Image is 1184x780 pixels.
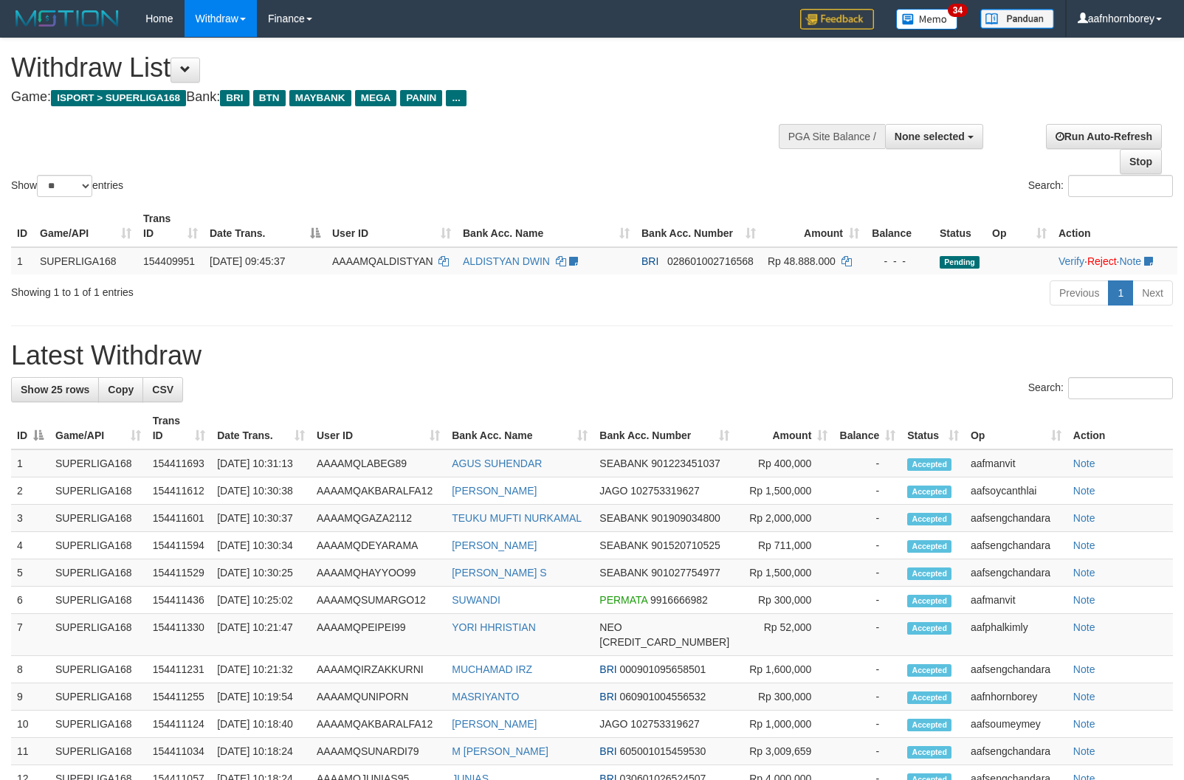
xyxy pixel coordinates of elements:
span: SEABANK [599,539,648,551]
td: aafsengchandara [965,532,1067,559]
span: SEABANK [599,458,648,469]
td: 154411529 [147,559,212,587]
th: Game/API: activate to sort column ascending [49,407,147,449]
td: SUPERLIGA168 [49,559,147,587]
td: AAAAMQSUMARGO12 [311,587,446,614]
span: Accepted [907,513,951,525]
th: Status: activate to sort column ascending [901,407,965,449]
th: Amount: activate to sort column ascending [735,407,833,449]
a: Verify [1059,255,1084,267]
a: Note [1073,512,1095,524]
td: AAAAMQIRZAKKURNI [311,656,446,683]
td: 4 [11,532,49,559]
th: Date Trans.: activate to sort column ascending [211,407,311,449]
span: Copy [108,384,134,396]
td: 2 [11,477,49,505]
a: TEUKU MUFTI NURKAMAL [452,512,582,524]
select: Showentries [37,175,92,197]
a: Show 25 rows [11,377,99,402]
a: Note [1073,718,1095,730]
td: [DATE] 10:30:25 [211,559,311,587]
span: Copy 9916666982 to clipboard [650,594,708,606]
td: AAAAMQUNIPORN [311,683,446,711]
td: Rp 400,000 [735,449,833,477]
span: Accepted [907,719,951,731]
td: 154411034 [147,738,212,765]
div: Showing 1 to 1 of 1 entries [11,279,482,300]
span: AAAAMQALDISTYAN [332,255,433,267]
span: Copy 102753319627 to clipboard [630,718,699,730]
span: Copy 901909034800 to clipboard [651,512,720,524]
a: Reject [1087,255,1117,267]
td: 5 [11,559,49,587]
td: [DATE] 10:25:02 [211,587,311,614]
td: SUPERLIGA168 [49,505,147,532]
a: Note [1073,594,1095,606]
td: aafphalkimly [965,614,1067,656]
td: AAAAMQSUNARDI79 [311,738,446,765]
td: 3 [11,505,49,532]
div: - - - [871,254,928,269]
span: Copy 102753319627 to clipboard [630,485,699,497]
a: Note [1073,567,1095,579]
a: [PERSON_NAME] [452,485,537,497]
a: 1 [1108,280,1133,306]
td: [DATE] 10:30:37 [211,505,311,532]
th: Op: activate to sort column ascending [986,205,1053,247]
td: SUPERLIGA168 [49,738,147,765]
td: SUPERLIGA168 [49,532,147,559]
td: - [833,656,901,683]
span: BRI [599,663,616,675]
a: Note [1073,539,1095,551]
span: Accepted [907,458,951,471]
td: [DATE] 10:18:24 [211,738,311,765]
td: Rp 2,000,000 [735,505,833,532]
th: Bank Acc. Name: activate to sort column ascending [446,407,593,449]
a: SUWANDI [452,594,500,606]
span: None selected [895,131,965,142]
td: 6 [11,587,49,614]
span: Pending [940,256,980,269]
img: MOTION_logo.png [11,7,123,30]
td: Rp 1,500,000 [735,559,833,587]
td: 154411330 [147,614,212,656]
td: [DATE] 10:21:32 [211,656,311,683]
span: Accepted [907,622,951,635]
span: ... [446,90,466,106]
span: Accepted [907,691,951,704]
td: 154411255 [147,683,212,711]
span: BRI [220,90,249,106]
td: Rp 300,000 [735,587,833,614]
td: 8 [11,656,49,683]
td: 154411601 [147,505,212,532]
td: · · [1053,247,1177,275]
span: BRI [599,745,616,757]
td: [DATE] 10:30:34 [211,532,311,559]
a: M [PERSON_NAME] [452,745,548,757]
th: Balance: activate to sort column ascending [833,407,901,449]
td: - [833,449,901,477]
a: Next [1132,280,1173,306]
a: AGUS SUHENDAR [452,458,542,469]
span: Rp 48.888.000 [768,255,836,267]
th: User ID: activate to sort column ascending [326,205,457,247]
label: Search: [1028,175,1173,197]
td: AAAAMQAKBARALFA12 [311,477,446,505]
td: [DATE] 10:19:54 [211,683,311,711]
input: Search: [1068,377,1173,399]
td: 154411124 [147,711,212,738]
td: AAAAMQDEYARAMA [311,532,446,559]
td: SUPERLIGA168 [49,477,147,505]
span: NEO [599,621,622,633]
td: Rp 711,000 [735,532,833,559]
td: AAAAMQPEIPEI99 [311,614,446,656]
td: [DATE] 10:31:13 [211,449,311,477]
td: - [833,614,901,656]
span: Copy 5859459201250908 to clipboard [599,636,729,648]
a: [PERSON_NAME] [452,539,537,551]
span: SEABANK [599,512,648,524]
a: Stop [1120,149,1162,174]
span: Copy 060901004556532 to clipboard [620,691,706,703]
td: SUPERLIGA168 [49,587,147,614]
span: [DATE] 09:45:37 [210,255,285,267]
